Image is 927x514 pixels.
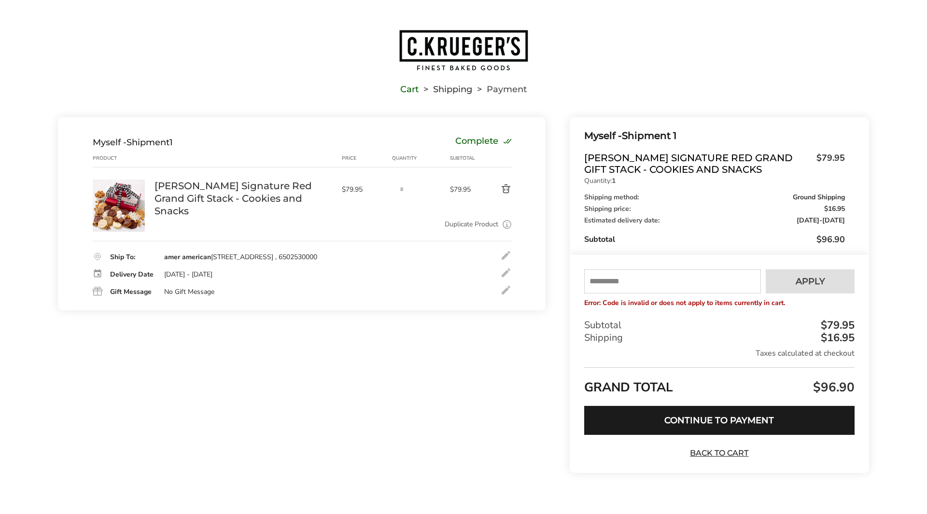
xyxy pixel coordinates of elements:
span: $79.95 [342,185,387,194]
div: $79.95 [818,320,855,331]
span: Myself - [93,137,126,148]
span: [DATE] [822,216,845,225]
div: Subtotal [584,319,855,332]
a: Cart [400,86,419,93]
a: C. Krueger's Signature Red Grand Gift Stack - Cookies and Snacks [93,179,145,188]
div: Complete [455,137,512,148]
span: $79.95 [450,185,478,194]
p: Error: Code is invalid or does not apply to items currently in cart. [584,298,855,307]
img: C.KRUEGER'S [398,29,529,71]
div: Subtotal [584,234,845,245]
div: Quantity [392,154,450,162]
div: Delivery Date [110,271,154,278]
strong: 1 [612,176,616,185]
span: Myself - [584,130,622,141]
span: $79.95 [812,152,845,173]
span: [DATE] [797,216,819,225]
span: $16.95 [824,206,845,212]
a: Back to Cart [686,448,753,458]
strong: amer american [164,252,211,262]
span: - [797,217,845,224]
button: Continue to Payment [584,406,855,435]
div: Shipping [584,332,855,344]
span: Apply [796,277,825,286]
button: Apply [766,269,855,293]
div: GRAND TOTAL [584,367,855,399]
button: Delete product [478,183,512,195]
span: Payment [487,86,527,93]
div: [STREET_ADDRESS] , 6502530000 [164,253,317,262]
img: C. Krueger's Signature Red Grand Gift Stack - Cookies and Snacks [93,180,145,232]
p: Quantity: [584,178,845,184]
div: Gift Message [110,289,154,295]
a: [PERSON_NAME] Signature Red Grand Gift Stack - Cookies and Snacks$79.95 [584,152,845,175]
div: Product [93,154,154,162]
div: Subtotal [450,154,478,162]
a: Go to home page [58,29,869,71]
div: Price [342,154,392,162]
span: $96.90 [816,234,845,245]
span: Ground Shipping [793,194,845,201]
input: Quantity input [392,180,411,199]
a: Duplicate Product [445,219,498,230]
div: Shipping method: [584,194,845,201]
span: [PERSON_NAME] Signature Red Grand Gift Stack - Cookies and Snacks [584,152,812,175]
div: [DATE] - [DATE] [164,270,212,279]
div: Shipment [93,137,173,148]
div: No Gift Message [164,288,214,296]
span: $96.90 [811,379,855,396]
div: $16.95 [818,333,855,343]
li: Shipping [419,86,472,93]
span: 1 [169,137,173,148]
a: [PERSON_NAME] Signature Red Grand Gift Stack - Cookies and Snacks [154,180,332,217]
div: Taxes calculated at checkout [584,348,855,359]
div: Shipping price: [584,206,845,212]
div: Shipment 1 [584,128,845,144]
div: Estimated delivery date: [584,217,845,224]
div: Ship To: [110,254,154,261]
